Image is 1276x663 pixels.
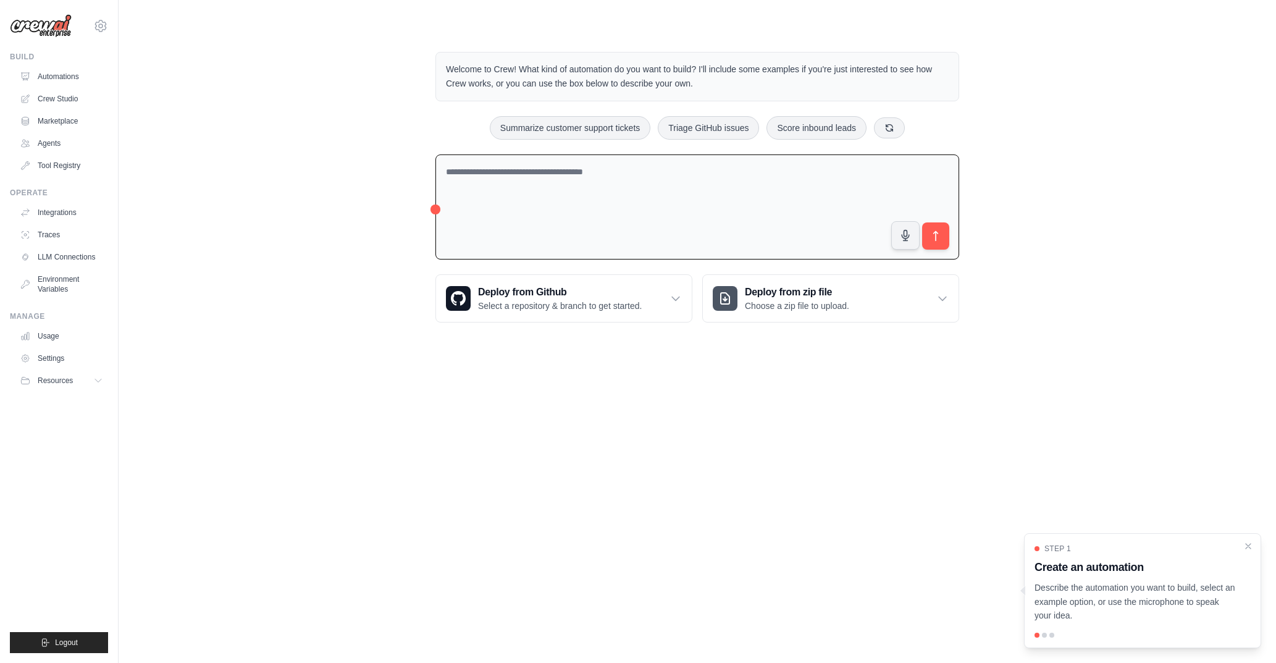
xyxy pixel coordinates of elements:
[38,376,73,386] span: Resources
[10,311,108,321] div: Manage
[10,188,108,198] div: Operate
[15,156,108,175] a: Tool Registry
[15,269,108,299] a: Environment Variables
[15,203,108,222] a: Integrations
[745,300,849,312] p: Choose a zip file to upload.
[55,638,78,648] span: Logout
[15,111,108,131] a: Marketplace
[15,89,108,109] a: Crew Studio
[15,247,108,267] a: LLM Connections
[10,14,72,38] img: Logo
[745,285,849,300] h3: Deploy from zip file
[1035,559,1236,576] h3: Create an automation
[10,632,108,653] button: Logout
[1243,541,1253,551] button: Close walkthrough
[15,348,108,368] a: Settings
[15,225,108,245] a: Traces
[478,300,642,312] p: Select a repository & branch to get started.
[15,133,108,153] a: Agents
[1035,581,1236,623] p: Describe the automation you want to build, select an example option, or use the microphone to spe...
[478,285,642,300] h3: Deploy from Github
[446,62,949,91] p: Welcome to Crew! What kind of automation do you want to build? I'll include some examples if you'...
[1044,544,1071,554] span: Step 1
[658,116,759,140] button: Triage GitHub issues
[766,116,867,140] button: Score inbound leads
[490,116,650,140] button: Summarize customer support tickets
[15,67,108,87] a: Automations
[15,326,108,346] a: Usage
[10,52,108,62] div: Build
[15,371,108,391] button: Resources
